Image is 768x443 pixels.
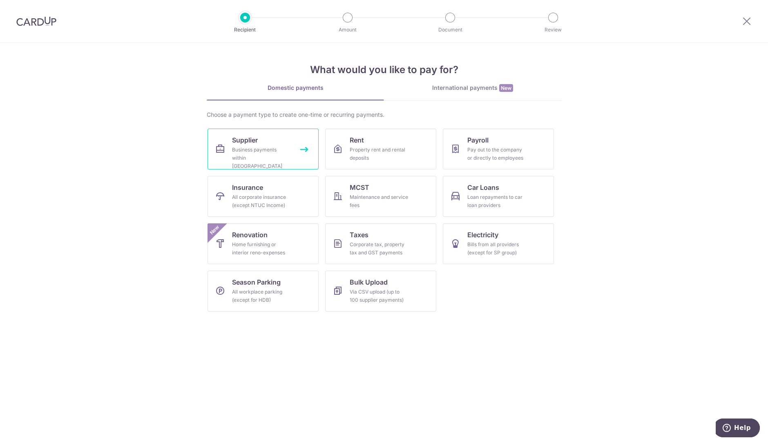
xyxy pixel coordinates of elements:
[499,84,513,92] span: New
[420,26,480,34] p: Document
[208,223,221,237] span: New
[232,183,263,192] span: Insurance
[350,135,364,145] span: Rent
[384,84,561,92] div: International payments
[207,84,384,92] div: Domestic payments
[208,271,319,312] a: Season ParkingAll workplace parking (except for HDB)
[350,277,388,287] span: Bulk Upload
[207,111,561,119] div: Choose a payment type to create one-time or recurring payments.
[467,183,499,192] span: Car Loans
[232,288,291,304] div: All workplace parking (except for HDB)
[208,223,319,264] a: RenovationHome furnishing or interior reno-expensesNew
[467,135,489,145] span: Payroll
[18,6,35,13] span: Help
[232,230,268,240] span: Renovation
[523,26,583,34] p: Review
[207,62,561,77] h4: What would you like to pay for?
[350,193,409,209] div: Maintenance and service fees
[325,223,436,264] a: TaxesCorporate tax, property tax and GST payments
[317,26,378,34] p: Amount
[325,129,436,169] a: RentProperty rent and rental deposits
[208,176,319,217] a: InsuranceAll corporate insurance (except NTUC Income)
[232,135,258,145] span: Supplier
[716,419,760,439] iframe: Opens a widget where you can find more information
[325,176,436,217] a: MCSTMaintenance and service fees
[325,271,436,312] a: Bulk UploadVia CSV upload (up to 100 supplier payments)
[467,146,526,162] div: Pay out to the company or directly to employees
[350,288,409,304] div: Via CSV upload (up to 100 supplier payments)
[443,176,554,217] a: Car LoansLoan repayments to car loan providers
[232,193,291,209] div: All corporate insurance (except NTUC Income)
[350,183,369,192] span: MCST
[208,129,319,169] a: SupplierBusiness payments within [GEOGRAPHIC_DATA]
[215,26,275,34] p: Recipient
[350,230,368,240] span: Taxes
[232,146,291,170] div: Business payments within [GEOGRAPHIC_DATA]
[467,240,526,257] div: Bills from all providers (except for SP group)
[350,240,409,257] div: Corporate tax, property tax and GST payments
[232,277,281,287] span: Season Parking
[232,240,291,257] div: Home furnishing or interior reno-expenses
[443,223,554,264] a: ElectricityBills from all providers (except for SP group)
[467,193,526,209] div: Loan repayments to car loan providers
[467,230,498,240] span: Electricity
[350,146,409,162] div: Property rent and rental deposits
[443,129,554,169] a: PayrollPay out to the company or directly to employees
[16,16,56,26] img: CardUp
